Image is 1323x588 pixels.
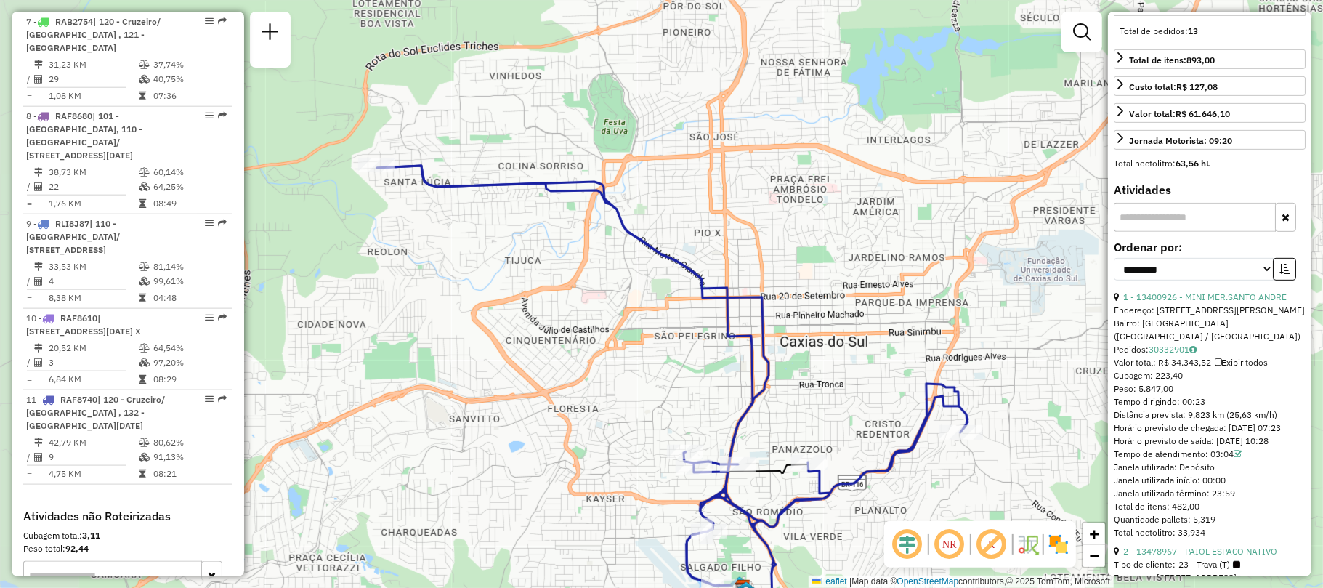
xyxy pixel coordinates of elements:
td: / [26,72,33,86]
i: Total de Atividades [34,277,43,286]
i: % de utilização do peso [139,344,150,353]
i: Distância Total [34,344,43,353]
em: Opções [205,219,214,227]
span: | 120 - Cruzeiro/ [GEOGRAPHIC_DATA] , 132 - [GEOGRAPHIC_DATA][DATE] [26,394,165,431]
div: Total hectolitro: [1114,157,1306,170]
td: 37,74% [153,57,226,72]
i: Total de Atividades [34,75,43,84]
div: Total de itens: [1129,54,1215,67]
div: Valor total: R$ 34.343,52 [1114,356,1306,369]
i: % de utilização da cubagem [139,75,150,84]
td: 1,76 KM [48,196,138,211]
div: Janela utilizada término: 23:59 [1114,487,1306,500]
div: Total de itens: 482,00 [1114,500,1306,513]
div: Horário previsto de chegada: [DATE] 07:23 [1114,422,1306,435]
span: RAF8680 [55,110,92,121]
div: Peso total: [23,542,232,555]
td: 04:48 [153,291,226,305]
div: Endereço: [STREET_ADDRESS] [1114,571,1306,584]
span: Exibir todos [1215,357,1268,368]
div: Janela utilizada: Depósito [1114,461,1306,474]
i: Tempo total em rota [139,92,146,100]
span: 10 - [26,313,141,337]
span: Exibir rótulo [974,527,1009,562]
td: 80,62% [153,435,226,450]
div: Janela utilizada início: 00:00 [1114,474,1306,487]
td: 64,54% [153,341,226,355]
div: Valor total: [1129,108,1230,121]
i: % de utilização do peso [139,60,150,69]
i: Distância Total [34,262,43,271]
span: | 110 - [GEOGRAPHIC_DATA]/ [STREET_ADDRESS] [26,218,120,255]
a: 2 - 13478967 - PAIOL ESPACO NATIVO [1123,546,1277,557]
td: 8,38 KM [48,291,138,305]
span: 8 - [26,110,142,161]
td: 33,53 KM [48,259,138,274]
strong: 3,11 [82,530,100,541]
td: = [26,372,33,387]
span: | 101 - [GEOGRAPHIC_DATA], 110 - [GEOGRAPHIC_DATA]/ [STREET_ADDRESS][DATE] [26,110,142,161]
img: Fluxo de ruas [1016,533,1040,556]
a: Nova sessão e pesquisa [256,17,285,50]
i: % de utilização do peso [139,168,150,177]
strong: 13 [1188,25,1198,36]
td: / [26,355,33,370]
td: = [26,89,33,103]
em: Rota exportada [218,219,227,227]
td: 91,13% [153,450,226,464]
td: / [26,450,33,464]
div: Total de pedidos: [1120,25,1300,38]
td: / [26,180,33,194]
span: | [STREET_ADDRESS][DATE] X [26,313,141,337]
div: Cubagem total: [23,529,232,542]
i: Distância Total [34,60,43,69]
td: = [26,196,33,211]
a: 30332901 [1149,344,1197,355]
i: Total de Atividades [34,358,43,367]
td: 4 [48,274,138,289]
span: Ocultar NR [932,527,967,562]
span: RAF8740 [60,394,97,405]
td: 08:29 [153,372,226,387]
i: % de utilização do peso [139,438,150,447]
i: % de utilização da cubagem [139,277,150,286]
strong: R$ 127,08 [1176,81,1218,92]
td: 64,25% [153,180,226,194]
a: Leaflet [812,576,847,587]
i: % de utilização do peso [139,262,150,271]
i: % de utilização da cubagem [139,453,150,462]
h4: Atividades não Roteirizadas [23,510,232,523]
td: 42,79 KM [48,435,138,450]
span: | [849,576,851,587]
a: 1 - 13400926 - MINI MER.SANTO ANDRE [1123,291,1287,302]
em: Rota exportada [218,395,227,403]
i: Total de Atividades [34,453,43,462]
div: Map data © contributors,© 2025 TomTom, Microsoft [809,576,1114,588]
i: Distância Total [34,438,43,447]
td: 99,61% [153,274,226,289]
div: Jornada Motorista: 09:20 [1129,134,1232,148]
span: 11 - [26,394,165,431]
strong: R$ 61.646,10 [1176,108,1230,119]
div: Endereço: [STREET_ADDRESS][PERSON_NAME] [1114,304,1306,317]
strong: 92,44 [65,543,89,554]
td: 08:21 [153,467,226,481]
span: Ocultar deslocamento [890,527,925,562]
a: Zoom out [1083,545,1105,567]
td: 40,75% [153,72,226,86]
div: Distância prevista: 9,823 km (25,63 km/h) [1114,408,1306,422]
td: 22 [48,180,138,194]
a: Valor total:R$ 61.646,10 [1114,103,1306,123]
i: Tempo total em rota [139,199,146,208]
td: 6,84 KM [48,372,138,387]
a: Custo total:R$ 127,08 [1114,76,1306,96]
td: 81,14% [153,259,226,274]
a: Com service time [1234,448,1242,459]
a: Exibir filtros [1067,17,1096,47]
strong: 893,00 [1186,55,1215,65]
td: 4,75 KM [48,467,138,481]
a: OpenStreetMap [897,576,959,587]
td: 29 [48,72,138,86]
em: Rota exportada [218,313,227,322]
i: Distância Total [34,168,43,177]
